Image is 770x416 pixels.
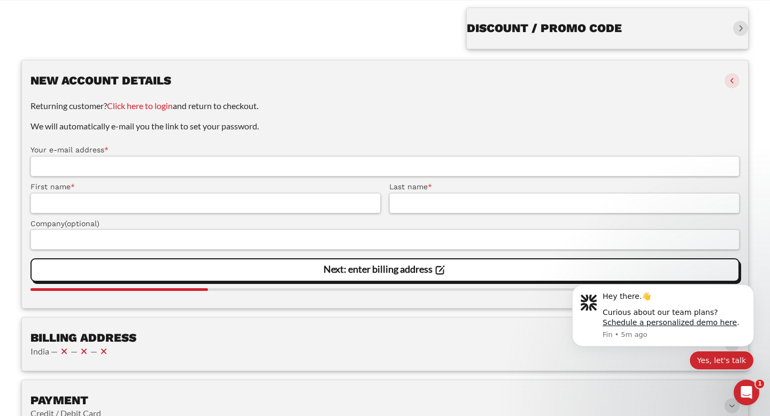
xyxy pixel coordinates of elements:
[30,181,381,193] label: First name
[30,345,136,358] vaadin-horizontal-layout: India — — —
[133,102,198,121] button: Quick reply: Yes, let's talk
[16,35,198,97] div: message notification from Fin, 5m ago. Hey there.👋 Curious about our team plans? Schedule a perso...
[47,42,190,79] div: Message content
[24,45,41,62] img: Profile image for Fin
[467,21,622,36] h3: Discount / promo code
[47,69,181,78] a: Schedule a personalized demo here
[16,102,198,121] div: Quick reply options
[389,181,740,193] label: Last name
[30,258,740,282] vaadin-button: Next: enter billing address
[756,380,764,388] span: 1
[734,380,759,405] iframe: Intercom live chat
[30,218,740,230] label: Company
[30,73,171,88] h3: New account details
[47,42,190,53] div: Hey there.👋
[30,144,740,156] label: Your e-mail address
[30,119,740,133] p: We will automatically e-mail you the link to set your password.
[30,393,101,408] h3: Payment
[107,101,173,111] a: Click here to login
[556,249,770,387] iframe: Intercom notifications message
[47,58,190,79] div: Curious about our team plans? .
[65,219,99,228] span: (optional)
[47,81,190,90] p: Message from Fin, sent 5m ago
[30,330,136,345] h3: Billing address
[30,99,740,113] p: Returning customer? and return to checkout.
